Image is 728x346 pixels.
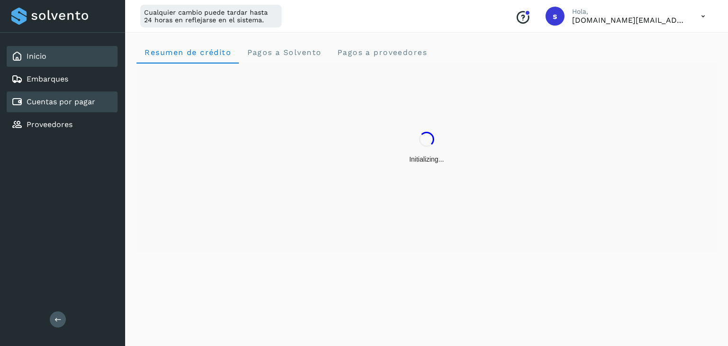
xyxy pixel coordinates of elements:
[572,16,686,25] p: solvento.sl@segmail.co
[7,91,118,112] div: Cuentas por pagar
[337,48,427,57] span: Pagos a proveedores
[7,114,118,135] div: Proveedores
[572,8,686,16] p: Hola,
[140,5,282,27] div: Cualquier cambio puede tardar hasta 24 horas en reflejarse en el sistema.
[7,69,118,90] div: Embarques
[144,48,231,57] span: Resumen de crédito
[246,48,321,57] span: Pagos a Solvento
[27,74,68,83] a: Embarques
[7,46,118,67] div: Inicio
[27,52,46,61] a: Inicio
[27,120,73,129] a: Proveedores
[27,97,95,106] a: Cuentas por pagar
